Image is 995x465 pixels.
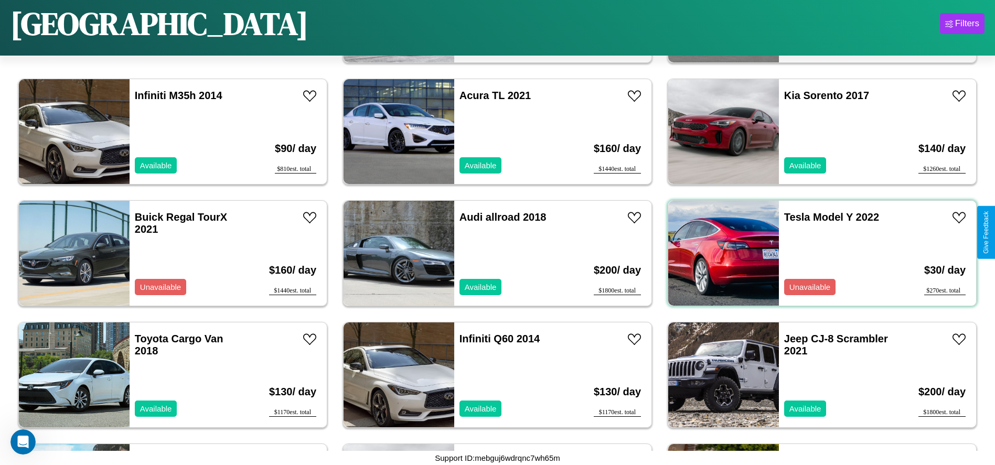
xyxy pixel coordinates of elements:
a: Acura TL 2021 [459,90,531,101]
a: Kia Sorento 2017 [784,90,869,101]
iframe: Intercom live chat [10,429,36,455]
p: Unavailable [789,280,830,294]
div: $ 1170 est. total [269,408,316,417]
div: $ 1440 est. total [594,165,641,174]
p: Unavailable [140,280,181,294]
p: Available [140,402,172,416]
h3: $ 140 / day [918,132,966,165]
div: $ 1800 est. total [594,287,641,295]
h3: $ 200 / day [918,375,966,408]
a: Infiniti M35h 2014 [135,90,222,101]
p: Available [789,402,821,416]
p: Available [465,402,497,416]
p: Available [465,158,497,172]
div: Give Feedback [982,211,990,254]
p: Available [465,280,497,294]
h3: $ 130 / day [594,375,641,408]
div: $ 1800 est. total [918,408,966,417]
a: Jeep CJ-8 Scrambler 2021 [784,333,888,356]
div: $ 1440 est. total [269,287,316,295]
p: Support ID: mebguj6wdrqnc7wh65m [435,451,560,465]
a: Tesla Model Y 2022 [784,211,879,223]
div: Filters [955,18,979,29]
h1: [GEOGRAPHIC_DATA] [10,2,308,45]
a: Audi allroad 2018 [459,211,547,223]
h3: $ 200 / day [594,254,641,287]
h3: $ 160 / day [269,254,316,287]
div: $ 810 est. total [275,165,316,174]
div: $ 1170 est. total [594,408,641,417]
h3: $ 90 / day [275,132,316,165]
button: Filters [940,13,985,34]
a: Toyota Cargo Van 2018 [135,333,223,356]
a: Buick Regal TourX 2021 [135,211,227,235]
div: $ 270 est. total [924,287,966,295]
h3: $ 160 / day [594,132,641,165]
a: Infiniti Q60 2014 [459,333,540,344]
p: Available [140,158,172,172]
h3: $ 130 / day [269,375,316,408]
div: $ 1260 est. total [918,165,966,174]
p: Available [789,158,821,172]
h3: $ 30 / day [924,254,966,287]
